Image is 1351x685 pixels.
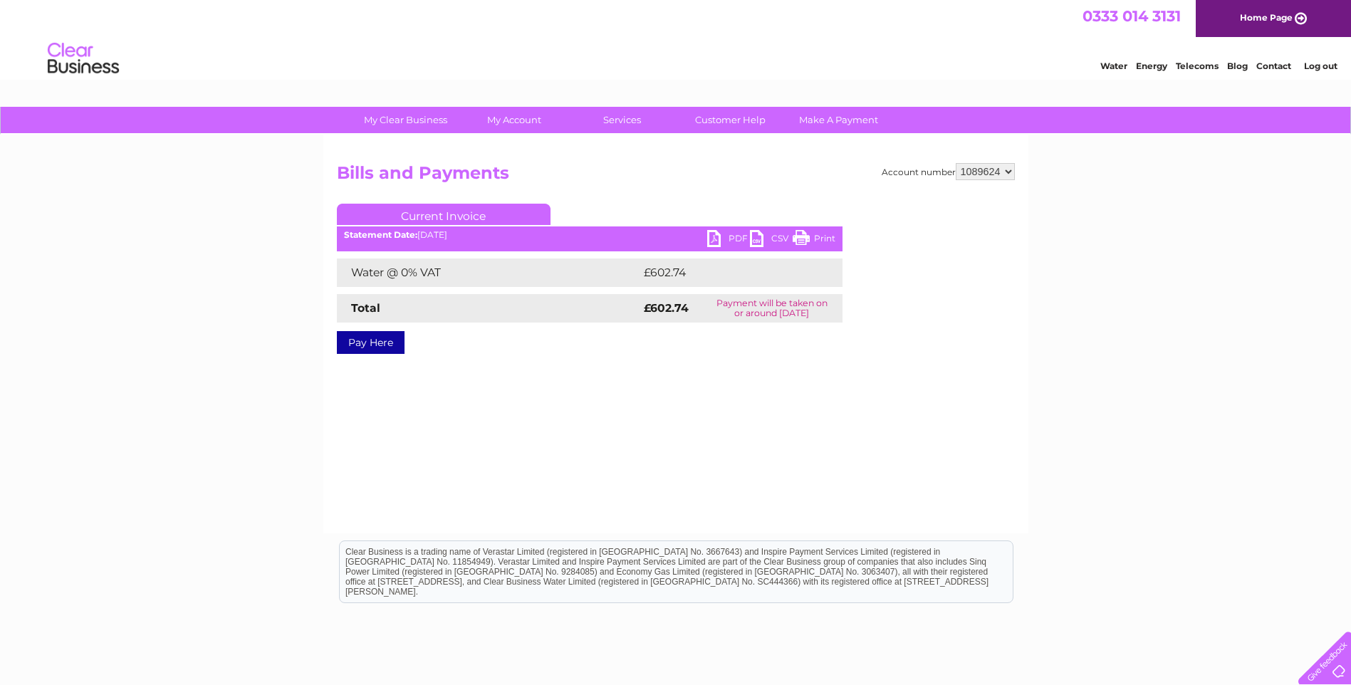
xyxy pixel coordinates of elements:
td: Water @ 0% VAT [337,258,640,287]
a: Customer Help [672,107,789,133]
a: Water [1100,61,1127,71]
a: My Clear Business [347,107,464,133]
a: PDF [707,230,750,251]
a: Energy [1136,61,1167,71]
a: Telecoms [1176,61,1219,71]
a: Blog [1227,61,1248,71]
a: My Account [455,107,573,133]
a: Log out [1304,61,1337,71]
a: Make A Payment [780,107,897,133]
div: Clear Business is a trading name of Verastar Limited (registered in [GEOGRAPHIC_DATA] No. 3667643... [340,8,1013,69]
strong: Total [351,301,380,315]
a: Services [563,107,681,133]
a: Contact [1256,61,1291,71]
div: Account number [882,163,1015,180]
td: Payment will be taken on or around [DATE] [701,294,842,323]
b: Statement Date: [344,229,417,240]
td: £602.74 [640,258,817,287]
img: logo.png [47,37,120,80]
a: 0333 014 3131 [1083,7,1181,25]
strong: £602.74 [644,301,689,315]
a: Pay Here [337,331,405,354]
div: [DATE] [337,230,843,240]
h2: Bills and Payments [337,163,1015,190]
a: Current Invoice [337,204,551,225]
a: CSV [750,230,793,251]
a: Print [793,230,835,251]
